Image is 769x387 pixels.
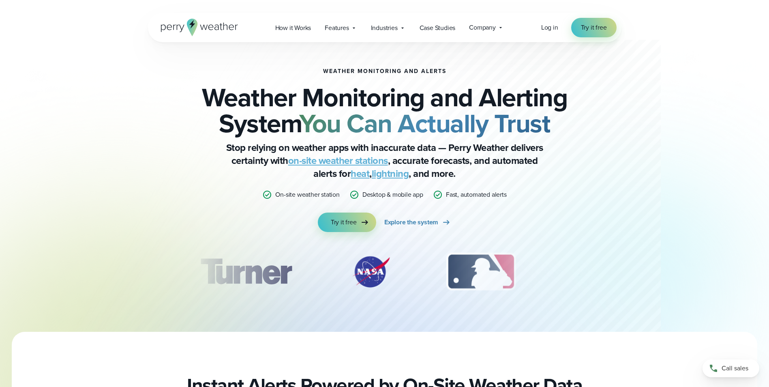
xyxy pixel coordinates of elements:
[189,84,581,136] h2: Weather Monitoring and Alerting System
[323,68,446,75] h1: Weather Monitoring and Alerts
[563,252,628,292] img: PGA.svg
[275,23,311,33] span: How it Works
[325,23,349,33] span: Features
[581,23,607,32] span: Try it free
[384,217,438,227] span: Explore the system
[446,190,507,200] p: Fast, automated alerts
[438,252,524,292] img: MLB.svg
[331,217,357,227] span: Try it free
[299,104,550,142] strong: You Can Actually Trust
[362,190,423,200] p: Desktop & mobile app
[372,166,409,181] a: lightning
[288,153,388,168] a: on-site weather stations
[318,213,376,232] a: Try it free
[268,19,318,36] a: How it Works
[384,213,451,232] a: Explore the system
[275,190,339,200] p: On-site weather station
[722,363,748,373] span: Call sales
[469,23,496,32] span: Company
[343,252,399,292] div: 2 of 12
[438,252,524,292] div: 3 of 12
[351,166,369,181] a: heat
[541,23,558,32] a: Log in
[188,252,303,292] div: 1 of 12
[563,252,628,292] div: 4 of 12
[413,19,463,36] a: Case Studies
[223,141,547,180] p: Stop relying on weather apps with inaccurate data — Perry Weather delivers certainty with , accur...
[420,23,456,33] span: Case Studies
[189,252,581,296] div: slideshow
[703,359,759,377] a: Call sales
[571,18,617,37] a: Try it free
[371,23,398,33] span: Industries
[188,252,303,292] img: Turner-Construction_1.svg
[343,252,399,292] img: NASA.svg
